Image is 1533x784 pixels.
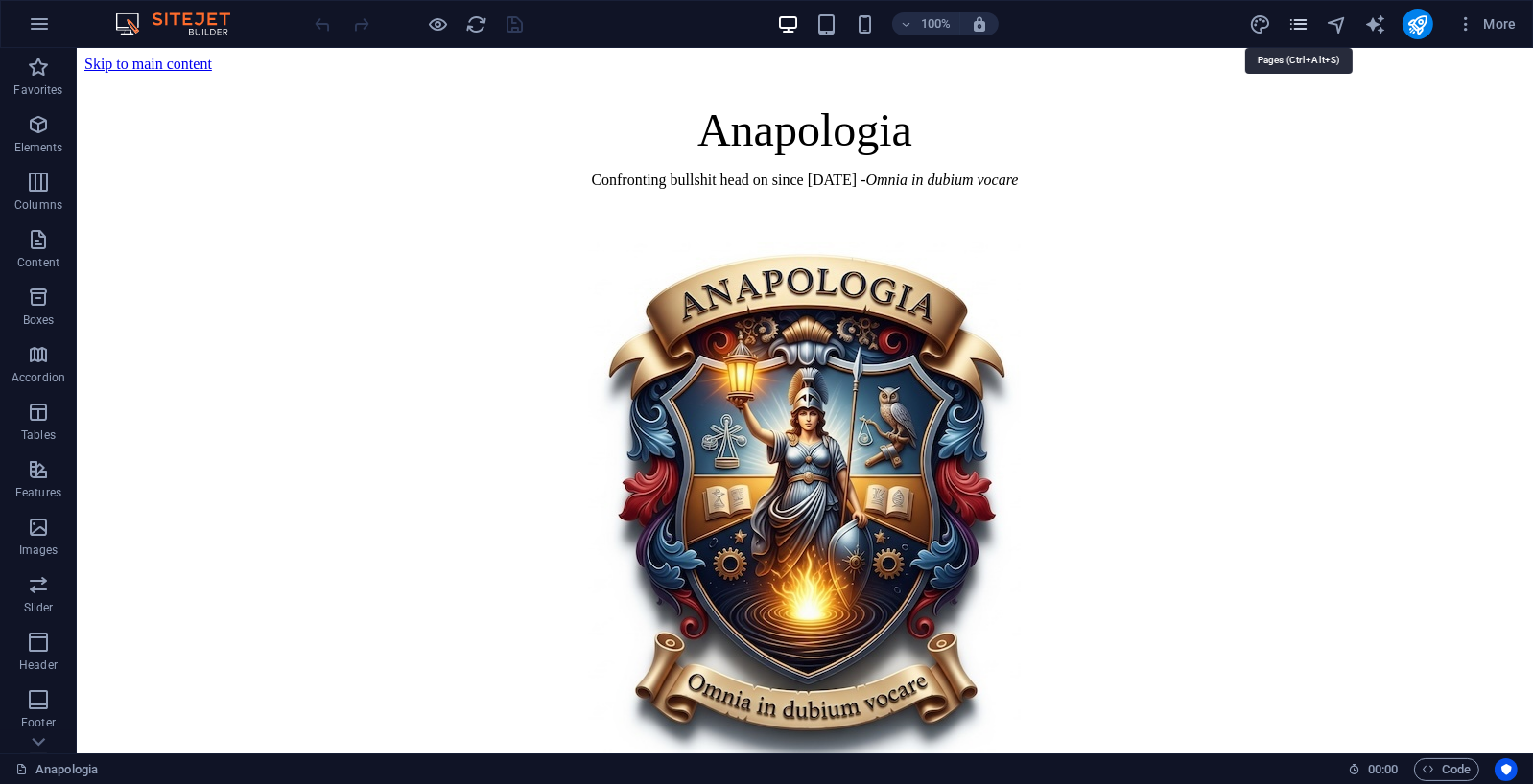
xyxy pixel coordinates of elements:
button: 100% [892,12,960,35]
span: More [1456,14,1517,34]
span: : [1381,762,1384,776]
p: Favorites [13,82,62,98]
i: Navigator [1326,13,1348,35]
p: Accordion [12,370,65,385]
button: text_generator [1364,12,1387,35]
button: publish [1403,9,1433,39]
i: On resize automatically adjust zoom level to fit chosen device. [971,15,988,33]
p: Images [19,542,59,558]
p: Columns [14,197,62,213]
h6: Session time [1348,758,1399,781]
button: Usercentrics [1495,758,1518,781]
p: Features [15,485,61,500]
h6: 100% [921,12,952,35]
p: Header [19,657,58,673]
button: reload [465,12,488,35]
i: AI Writer [1364,13,1386,35]
i: Publish [1406,13,1428,35]
p: Slider [24,600,54,615]
a: Skip to main content [8,8,135,24]
a: Click to cancel selection. Double-click to open Pages [15,758,98,781]
button: Code [1414,758,1479,781]
p: Boxes [23,312,55,328]
p: Content [17,255,59,270]
p: Tables [21,427,56,443]
button: Click here to leave preview mode and continue editing [427,12,450,35]
button: navigator [1326,12,1349,35]
i: Reload page [466,13,488,35]
p: Elements [14,140,63,155]
img: Editor Logo [110,12,254,35]
button: More [1449,9,1524,39]
p: Footer [21,715,56,730]
button: pages [1287,12,1310,35]
span: Code [1423,758,1471,781]
span: 00 00 [1368,758,1398,781]
button: design [1249,12,1272,35]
